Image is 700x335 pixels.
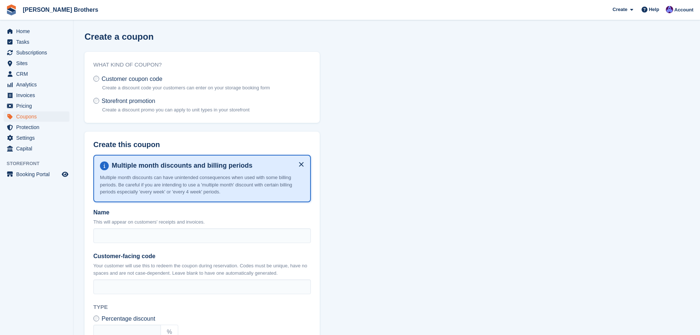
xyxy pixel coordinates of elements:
[109,161,304,170] h4: Multiple month discounts and billing periods
[16,58,60,68] span: Sites
[101,98,155,104] span: Storefront promotion
[16,26,60,36] span: Home
[93,140,311,149] h2: Create this coupon
[4,90,69,100] a: menu
[93,316,99,321] input: Percentage discount
[93,218,311,226] p: This will appear on customers' receipts and invoices.
[93,262,311,277] p: Your customer will use this to redeem the coupon during reservation. Codes must be unique, have n...
[4,26,69,36] a: menu
[613,6,627,13] span: Create
[16,122,60,132] span: Protection
[16,143,60,154] span: Capital
[102,84,270,92] p: Create a discount code your customers can enter on your storage booking form
[85,32,154,42] h1: Create a coupon
[7,160,73,167] span: Storefront
[4,79,69,90] a: menu
[16,169,60,179] span: Booking Portal
[16,133,60,143] span: Settings
[4,69,69,79] a: menu
[61,170,69,179] a: Preview store
[4,143,69,154] a: menu
[4,58,69,68] a: menu
[102,106,250,114] p: Create a discount promo you can apply to unit types in your storefront
[20,4,101,16] a: [PERSON_NAME] Brothers
[93,76,99,82] input: Customer coupon code Create a discount code your customers can enter on your storage booking form
[93,252,311,261] label: Customer-facing code
[649,6,659,13] span: Help
[16,111,60,122] span: Coupons
[16,47,60,58] span: Subscriptions
[16,69,60,79] span: CRM
[101,76,162,82] span: Customer coupon code
[16,79,60,90] span: Analytics
[4,133,69,143] a: menu
[4,37,69,47] a: menu
[666,6,673,13] img: Becca Clark
[4,122,69,132] a: menu
[6,4,17,15] img: stora-icon-8386f47178a22dfd0bd8f6a31ec36ba5ce8667c1dd55bd0f319d3a0aa187defe.svg
[93,208,311,217] label: Name
[4,111,69,122] a: menu
[100,174,304,196] p: Multiple month discounts can have unintended consequences when used with some billing periods. Be...
[16,101,60,111] span: Pricing
[4,101,69,111] a: menu
[16,90,60,100] span: Invoices
[93,303,311,311] h2: Type
[4,47,69,58] a: menu
[93,61,311,69] h2: What kind of coupon?
[16,37,60,47] span: Tasks
[101,316,155,322] span: Percentage discount
[93,98,99,104] input: Storefront promotion Create a discount promo you can apply to unit types in your storefront
[4,169,69,179] a: menu
[674,6,693,14] span: Account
